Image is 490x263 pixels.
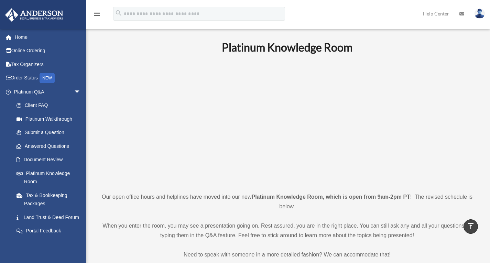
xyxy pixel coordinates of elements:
a: Digital Productsarrow_drop_down [5,238,91,251]
p: Need to speak with someone in a more detailed fashion? We can accommodate that! [98,250,476,260]
a: Tax Organizers [5,57,91,71]
a: Answered Questions [10,139,91,153]
a: menu [93,12,101,18]
i: vertical_align_top [467,222,475,230]
a: Client FAQ [10,99,91,112]
a: Portal Feedback [10,224,91,238]
a: Land Trust & Deed Forum [10,210,91,224]
a: Home [5,30,91,44]
a: Platinum Knowledge Room [10,166,88,188]
div: NEW [40,73,55,83]
strong: Platinum Knowledge Room, which is open from 9am-2pm PT [252,194,410,200]
a: Tax & Bookkeeping Packages [10,188,91,210]
img: User Pic [475,9,485,19]
a: Document Review [10,153,91,167]
a: Platinum Walkthrough [10,112,91,126]
a: Order StatusNEW [5,71,91,85]
img: Anderson Advisors Platinum Portal [3,8,65,22]
b: Platinum Knowledge Room [222,41,352,54]
span: arrow_drop_down [74,238,88,252]
p: Our open office hours and helplines have moved into our new ! The revised schedule is below. [98,192,476,211]
iframe: 231110_Toby_KnowledgeRoom [184,63,390,179]
i: menu [93,10,101,18]
a: vertical_align_top [464,219,478,234]
p: When you enter the room, you may see a presentation going on. Rest assured, you are in the right ... [98,221,476,240]
a: Submit a Question [10,126,91,140]
a: Platinum Q&Aarrow_drop_down [5,85,91,99]
a: Online Ordering [5,44,91,58]
span: arrow_drop_down [74,85,88,99]
i: search [115,9,122,17]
